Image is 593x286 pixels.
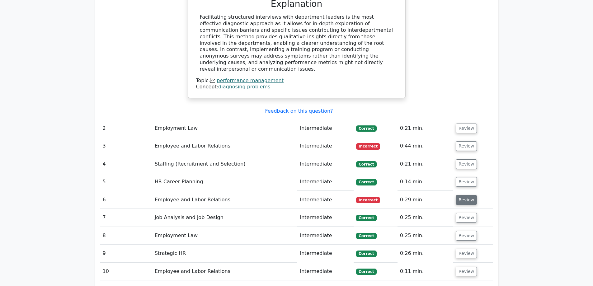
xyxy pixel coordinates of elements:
td: 6 [100,191,152,209]
button: Review [456,159,477,169]
a: diagnosing problems [218,84,270,90]
button: Review [456,249,477,258]
td: 4 [100,155,152,173]
button: Review [456,213,477,223]
td: 0:14 min. [398,173,453,191]
td: Intermediate [297,137,354,155]
td: Employment Law [152,120,298,137]
span: Incorrect [356,197,380,203]
td: Intermediate [297,173,354,191]
td: 0:25 min. [398,227,453,245]
td: 7 [100,209,152,227]
span: Correct [356,251,376,257]
td: 0:11 min. [398,263,453,280]
span: Incorrect [356,143,380,149]
td: Intermediate [297,191,354,209]
td: 0:25 min. [398,209,453,227]
td: Intermediate [297,120,354,137]
button: Review [456,141,477,151]
span: Correct [356,269,376,275]
td: Employee and Labor Relations [152,191,298,209]
td: 0:26 min. [398,245,453,262]
td: 0:29 min. [398,191,453,209]
td: 8 [100,227,152,245]
button: Review [456,124,477,133]
span: Correct [356,215,376,221]
div: Topic: [196,77,397,84]
span: Correct [356,125,376,132]
td: HR Career Planning [152,173,298,191]
td: Intermediate [297,245,354,262]
button: Review [456,231,477,241]
td: Intermediate [297,263,354,280]
td: Intermediate [297,227,354,245]
td: 2 [100,120,152,137]
td: 0:21 min. [398,155,453,173]
td: 10 [100,263,152,280]
span: Correct [356,233,376,239]
div: Concept: [196,84,397,90]
td: Job Analysis and Job Design [152,209,298,227]
button: Review [456,195,477,205]
td: 9 [100,245,152,262]
td: 0:21 min. [398,120,453,137]
td: Intermediate [297,209,354,227]
a: performance management [217,77,284,83]
td: Employment Law [152,227,298,245]
td: Employee and Labor Relations [152,263,298,280]
td: Staffing (Recruitment and Selection) [152,155,298,173]
div: Facilitating structured interviews with department leaders is the most effective diagnostic appro... [200,14,393,72]
button: Review [456,267,477,276]
span: Correct [356,161,376,167]
button: Review [456,177,477,187]
td: Strategic HR [152,245,298,262]
td: Employee and Labor Relations [152,137,298,155]
td: 5 [100,173,152,191]
span: Correct [356,179,376,185]
a: Feedback on this question? [265,108,333,114]
td: 3 [100,137,152,155]
td: Intermediate [297,155,354,173]
td: 0:44 min. [398,137,453,155]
